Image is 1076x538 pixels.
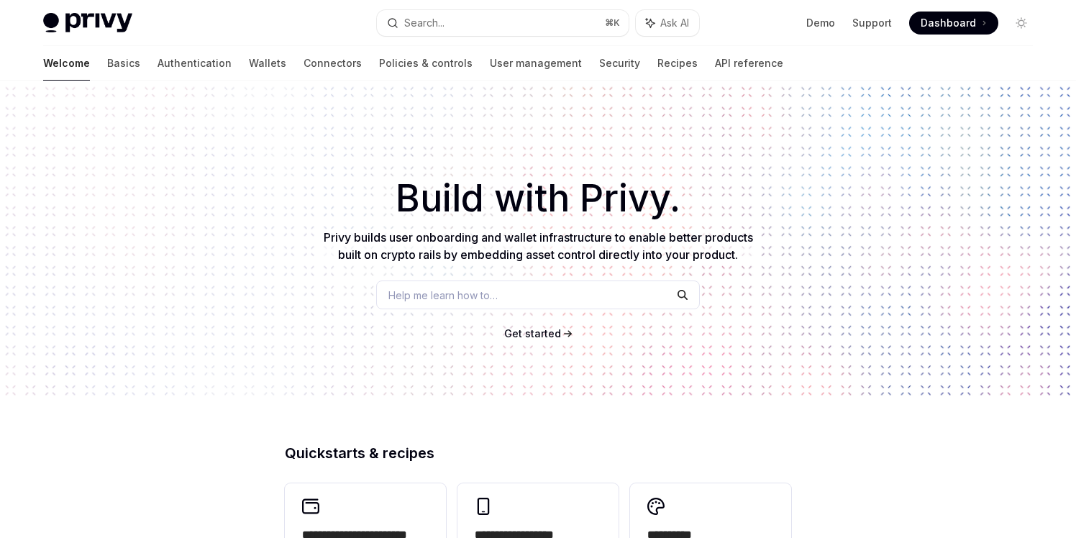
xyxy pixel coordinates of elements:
[158,46,232,81] a: Authentication
[304,46,362,81] a: Connectors
[396,186,680,211] span: Build with Privy.
[379,46,473,81] a: Policies & controls
[324,230,753,262] span: Privy builds user onboarding and wallet infrastructure to enable better products built on crypto ...
[249,46,286,81] a: Wallets
[504,327,561,341] a: Get started
[657,46,698,81] a: Recipes
[605,17,620,29] span: ⌘ K
[388,288,498,303] span: Help me learn how to…
[599,46,640,81] a: Security
[490,46,582,81] a: User management
[285,446,434,460] span: Quickstarts & recipes
[715,46,783,81] a: API reference
[404,14,444,32] div: Search...
[660,16,689,30] span: Ask AI
[921,16,976,30] span: Dashboard
[909,12,998,35] a: Dashboard
[636,10,699,36] button: Ask AI
[43,46,90,81] a: Welcome
[1010,12,1033,35] button: Toggle dark mode
[504,327,561,339] span: Get started
[377,10,629,36] button: Search...⌘K
[852,16,892,30] a: Support
[806,16,835,30] a: Demo
[107,46,140,81] a: Basics
[43,13,132,33] img: light logo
